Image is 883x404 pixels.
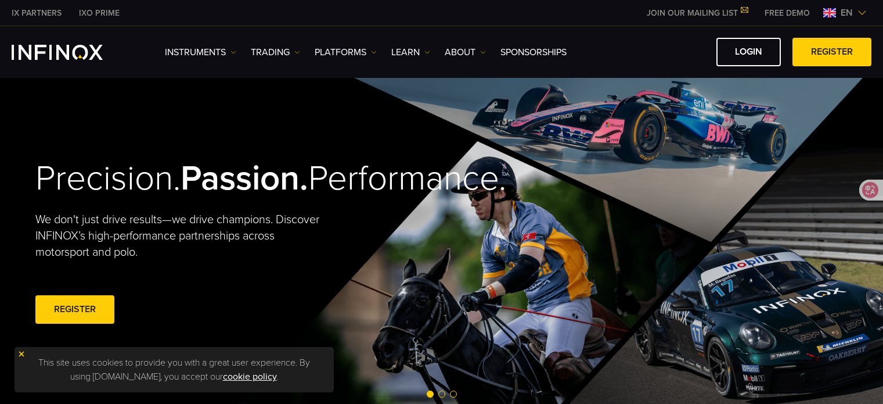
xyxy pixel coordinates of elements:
[35,212,328,260] p: We don't just drive results—we drive champions. Discover INFINOX’s high-performance partnerships ...
[251,45,300,59] a: TRADING
[35,158,401,200] h2: Precision. Performance.
[165,45,236,59] a: Instruments
[181,158,308,199] strong: Passion.
[427,391,434,398] span: Go to slide 1
[792,38,871,66] a: REGISTER
[716,38,781,66] a: LOGIN
[223,371,277,382] a: cookie policy
[20,353,328,387] p: This site uses cookies to provide you with a great user experience. By using [DOMAIN_NAME], you a...
[391,45,430,59] a: Learn
[3,7,70,19] a: INFINOX
[315,45,377,59] a: PLATFORMS
[756,7,819,19] a: INFINOX MENU
[638,8,756,18] a: JOIN OUR MAILING LIST
[450,391,457,398] span: Go to slide 3
[500,45,567,59] a: SPONSORSHIPS
[17,350,26,358] img: yellow close icon
[70,7,128,19] a: INFINOX
[438,391,445,398] span: Go to slide 2
[445,45,486,59] a: ABOUT
[12,45,130,60] a: INFINOX Logo
[836,6,857,20] span: en
[35,295,114,324] a: REGISTER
